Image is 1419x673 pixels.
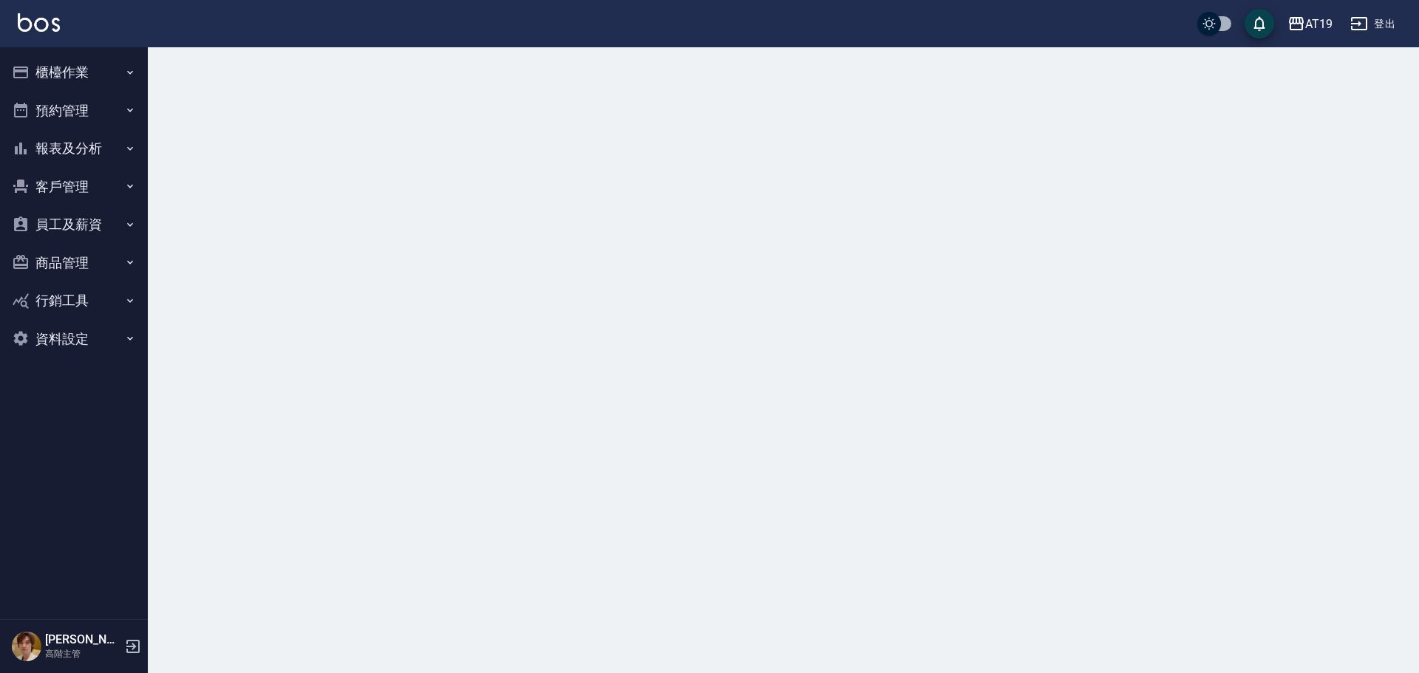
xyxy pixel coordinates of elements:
button: 員工及薪資 [6,205,142,244]
h5: [PERSON_NAME] [45,632,120,647]
button: 行銷工具 [6,281,142,320]
button: 登出 [1344,10,1401,38]
img: Person [12,632,41,661]
button: save [1245,9,1274,38]
button: 預約管理 [6,92,142,130]
button: 報表及分析 [6,129,142,168]
button: 資料設定 [6,320,142,358]
button: 客戶管理 [6,168,142,206]
div: AT19 [1305,15,1333,33]
button: 櫃檯作業 [6,53,142,92]
p: 高階主管 [45,647,120,660]
img: Logo [18,13,60,32]
button: 商品管理 [6,244,142,282]
button: AT19 [1282,9,1338,39]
